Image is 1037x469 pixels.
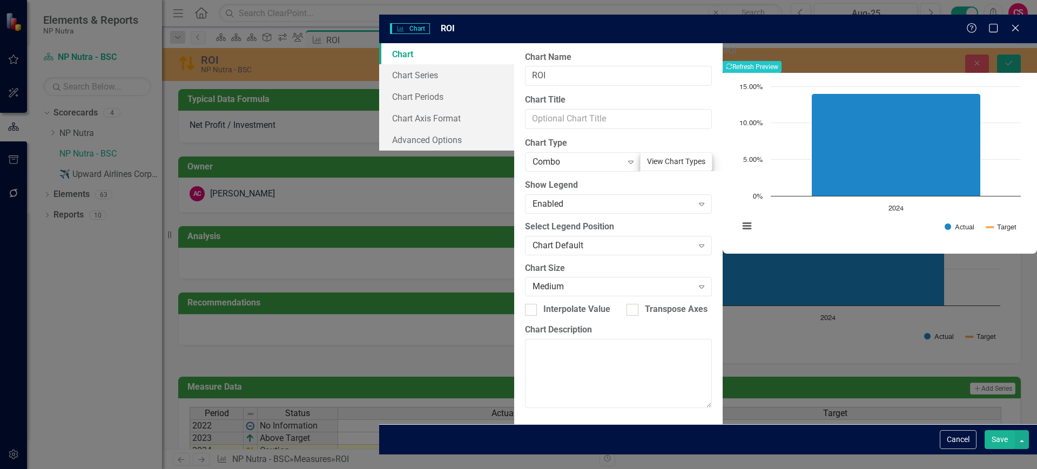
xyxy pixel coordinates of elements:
[379,43,514,65] a: Chart
[390,23,430,34] span: Chart
[525,109,712,129] input: Optional Chart Title
[733,81,1026,243] svg: Interactive chart
[640,152,712,171] button: View Chart Types
[753,193,763,200] text: 0%
[525,137,712,149] label: Chart Type
[733,81,1026,243] div: Chart. Highcharts interactive chart.
[525,324,712,336] label: Chart Description
[723,61,782,73] button: Refresh Preview
[812,93,981,196] g: Actual, series 1 of 2. Bar series with 1 bar.
[525,51,712,64] label: Chart Name
[894,84,898,89] g: Target, series 2 of 2. Line with 1 data point.
[888,205,904,212] text: 2024
[379,64,514,86] a: Chart Series
[525,262,712,275] label: Chart Size
[945,223,974,231] button: Show Actual
[987,223,1016,231] button: Show Target
[739,120,763,127] text: 10.00%
[543,303,615,316] div: Interpolate Values
[533,281,693,293] div: Medium
[379,107,514,129] a: Chart Axis Format
[533,239,693,252] div: Chart Default
[743,157,763,164] text: 5.00%
[379,86,514,107] a: Chart Periods
[812,93,981,196] path: 2024, 14. Actual.
[379,129,514,151] a: Advanced Options
[533,198,693,210] div: Enabled
[525,221,712,233] label: Select Legend Position
[533,155,622,168] div: Combo
[985,430,1015,449] button: Save
[723,46,1037,56] h3: ROI
[525,94,712,106] label: Chart Title
[645,303,708,316] div: Transpose Axes
[525,179,712,192] label: Show Legend
[940,430,977,449] button: Cancel
[441,23,455,33] span: ROI
[739,219,755,234] button: View chart menu, Chart
[739,84,763,91] text: 15.00%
